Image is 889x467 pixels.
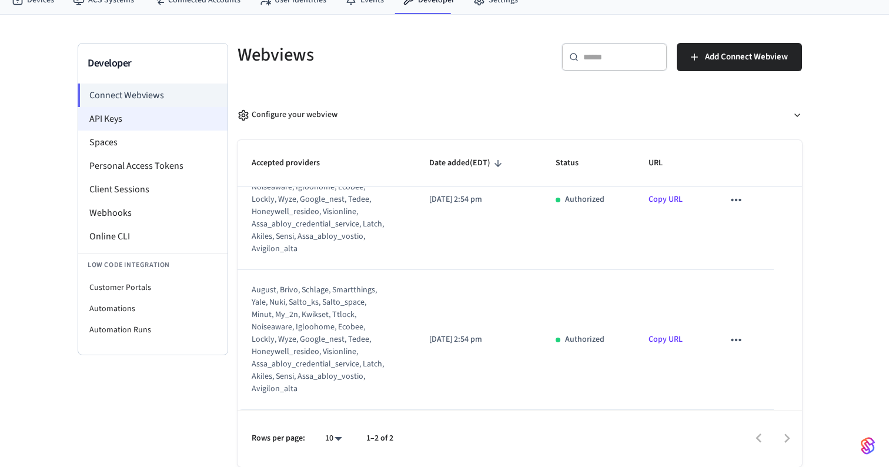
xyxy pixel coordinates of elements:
li: Online CLI [78,225,228,248]
p: Rows per page: [252,432,305,445]
li: Automations [78,298,228,319]
li: Client Sessions [78,178,228,201]
span: Accepted providers [252,154,335,172]
div: august, brivo, schlage, smartthings, yale, nuki, salto_ks, salto_space, minut, my_2n, kwikset, tt... [252,144,386,255]
img: SeamLogoGradient.69752ec5.svg [861,436,875,455]
div: Configure your webview [238,109,337,121]
span: Date added(EDT) [429,154,506,172]
p: Authorized [565,333,604,346]
a: Copy URL [649,194,683,205]
p: 1–2 of 2 [366,432,393,445]
li: Spaces [78,131,228,154]
div: 10 [319,430,347,447]
span: Status [556,154,594,172]
span: Add Connect Webview [705,49,788,65]
li: Personal Access Tokens [78,154,228,178]
p: [DATE] 2:54 pm [429,194,527,206]
button: Configure your webview [238,99,802,131]
span: URL [649,154,678,172]
li: Customer Portals [78,277,228,298]
button: Add Connect Webview [677,43,802,71]
h5: Webviews [238,43,513,67]
li: Connect Webviews [78,84,228,107]
li: Automation Runs [78,319,228,341]
a: Copy URL [649,333,683,345]
h3: Developer [88,55,218,72]
li: Low Code Integration [78,253,228,277]
p: Authorized [565,194,604,206]
li: Webhooks [78,201,228,225]
p: [DATE] 2:54 pm [429,333,527,346]
li: API Keys [78,107,228,131]
div: august, brivo, schlage, smartthings, yale, nuki, salto_ks, salto_space, minut, my_2n, kwikset, tt... [252,284,386,395]
table: sticky table [238,83,802,410]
